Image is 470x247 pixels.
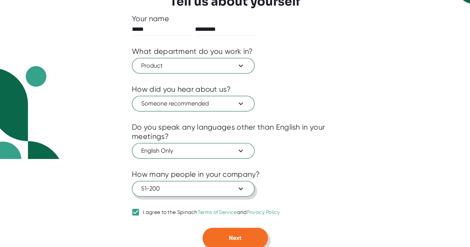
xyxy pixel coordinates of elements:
span: Someone recommended [141,99,245,108]
div: What department do you work in? [132,47,253,56]
button: Someone recommended [132,96,255,111]
div: I agree to the Spinach and [143,209,280,216]
button: English Only [132,143,255,159]
span: Next [229,234,242,241]
span: Product [141,61,245,70]
div: Do you speak any languages other than English in your meetings? [132,123,338,141]
a: Privacy Policy [247,209,280,215]
button: 51-200 [132,181,255,196]
span: 51-200 [141,184,245,193]
div: How many people in your company? [132,170,260,179]
div: Your name [132,14,338,23]
button: Product [132,58,255,74]
span: English Only [141,146,245,155]
div: How did you hear about us? [132,85,231,94]
a: Terms of Service [198,209,237,215]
